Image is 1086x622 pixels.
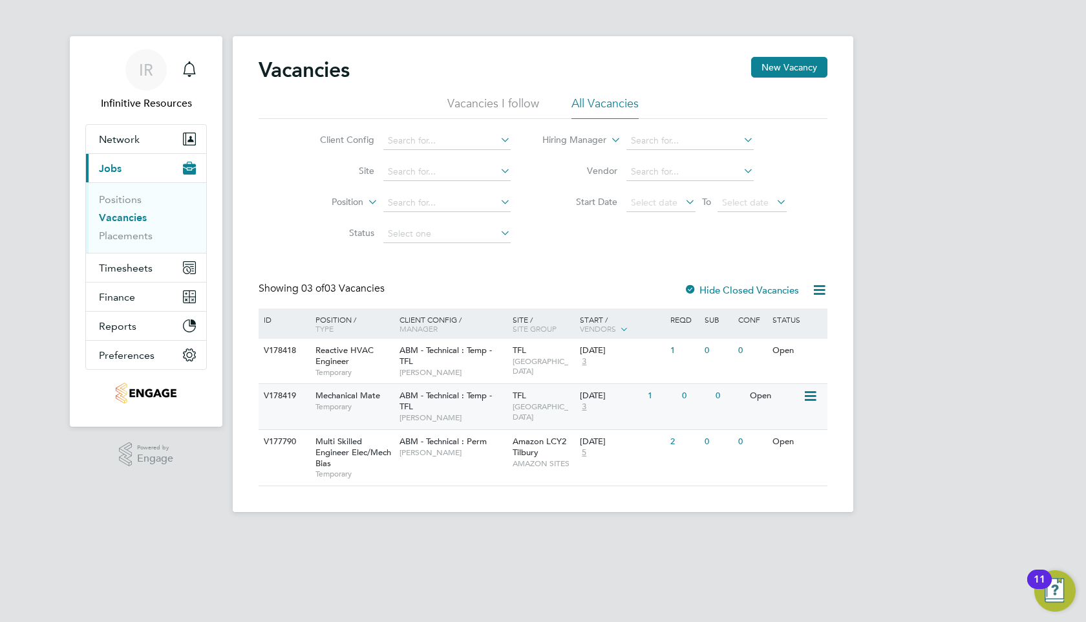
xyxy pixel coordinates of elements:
[399,436,487,447] span: ABM - Technical : Perm
[86,154,206,182] button: Jobs
[85,49,207,111] a: IRInfinitive Resources
[85,383,207,403] a: Go to home page
[751,57,827,78] button: New Vacancy
[513,458,574,469] span: AMAZON SITES
[137,453,173,464] span: Engage
[571,96,639,119] li: All Vacancies
[513,390,526,401] span: TFL
[289,196,363,209] label: Position
[301,282,385,295] span: 03 Vacancies
[399,323,438,334] span: Manager
[626,132,754,150] input: Search for...
[580,391,641,402] div: [DATE]
[261,308,306,330] div: ID
[667,308,701,330] div: Reqd
[399,390,492,412] span: ABM - Technical : Temp - TFL
[300,227,374,239] label: Status
[735,339,769,363] div: 0
[722,197,769,208] span: Select date
[580,402,588,413] span: 3
[259,282,387,295] div: Showing
[116,383,176,403] img: infinitivegroup-logo-retina.png
[315,469,393,479] span: Temporary
[667,339,701,363] div: 1
[99,291,135,303] span: Finance
[679,384,712,408] div: 0
[86,125,206,153] button: Network
[1034,579,1045,596] div: 11
[735,308,769,330] div: Conf
[447,96,539,119] li: Vacancies I follow
[315,323,334,334] span: Type
[99,193,142,206] a: Positions
[86,283,206,311] button: Finance
[701,339,735,363] div: 0
[301,282,325,295] span: 03 of
[399,367,506,378] span: [PERSON_NAME]
[300,134,374,145] label: Client Config
[580,356,588,367] span: 3
[580,447,588,458] span: 5
[383,163,511,181] input: Search for...
[139,61,153,78] span: IR
[701,430,735,454] div: 0
[86,341,206,369] button: Preferences
[315,345,374,367] span: Reactive HVAC Engineer
[99,162,122,175] span: Jobs
[315,367,393,378] span: Temporary
[626,163,754,181] input: Search for...
[513,436,566,458] span: Amazon LCY2 Tilbury
[580,323,616,334] span: Vendors
[119,442,174,467] a: Powered byEngage
[70,36,222,427] nav: Main navigation
[85,96,207,111] span: Infinitive Resources
[399,413,506,423] span: [PERSON_NAME]
[261,430,306,454] div: V177790
[86,182,206,253] div: Jobs
[577,308,667,341] div: Start /
[543,165,617,177] label: Vendor
[513,323,557,334] span: Site Group
[769,308,825,330] div: Status
[631,197,677,208] span: Select date
[315,390,380,401] span: Mechanical Mate
[99,320,136,332] span: Reports
[99,349,154,361] span: Preferences
[99,133,140,145] span: Network
[769,339,825,363] div: Open
[315,436,391,469] span: Multi Skilled Engineer Elec/Mech Bias
[513,402,574,422] span: [GEOGRAPHIC_DATA]
[99,211,147,224] a: Vacancies
[580,345,664,356] div: [DATE]
[513,345,526,356] span: TFL
[747,384,803,408] div: Open
[769,430,825,454] div: Open
[86,312,206,340] button: Reports
[1034,570,1076,612] button: Open Resource Center, 11 new notifications
[513,356,574,376] span: [GEOGRAPHIC_DATA]
[399,345,492,367] span: ABM - Technical : Temp - TFL
[383,194,511,212] input: Search for...
[644,384,678,408] div: 1
[684,284,799,296] label: Hide Closed Vacancies
[698,193,715,210] span: To
[315,402,393,412] span: Temporary
[137,442,173,453] span: Powered by
[712,384,746,408] div: 0
[701,308,735,330] div: Sub
[99,262,153,274] span: Timesheets
[396,308,509,339] div: Client Config /
[383,225,511,243] input: Select one
[259,57,350,83] h2: Vacancies
[306,308,396,339] div: Position /
[532,134,606,147] label: Hiring Manager
[667,430,701,454] div: 2
[580,436,664,447] div: [DATE]
[86,253,206,282] button: Timesheets
[99,230,153,242] a: Placements
[261,339,306,363] div: V178418
[383,132,511,150] input: Search for...
[399,447,506,458] span: [PERSON_NAME]
[509,308,577,339] div: Site /
[300,165,374,177] label: Site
